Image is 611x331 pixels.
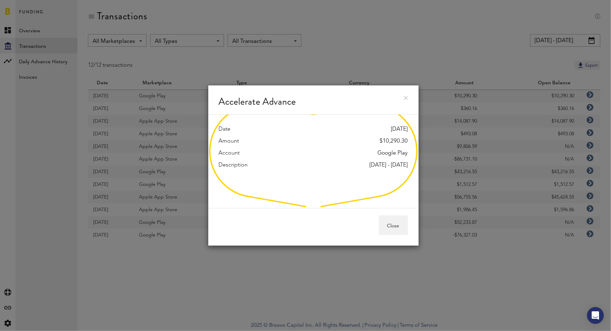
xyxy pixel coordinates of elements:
label: Account [219,149,240,157]
div: $10,290.30 [380,137,408,145]
label: Date [219,125,231,134]
div: [DATE] - [DATE] [370,161,408,169]
div: [DATE] [391,125,408,134]
div: Accelerate Advance [208,85,419,115]
button: Close [379,215,408,235]
label: Amount [219,137,239,145]
span: Support [15,5,40,11]
label: Description [219,161,248,169]
div: Open Intercom Messenger [587,307,604,324]
div: Google Play [378,149,408,157]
